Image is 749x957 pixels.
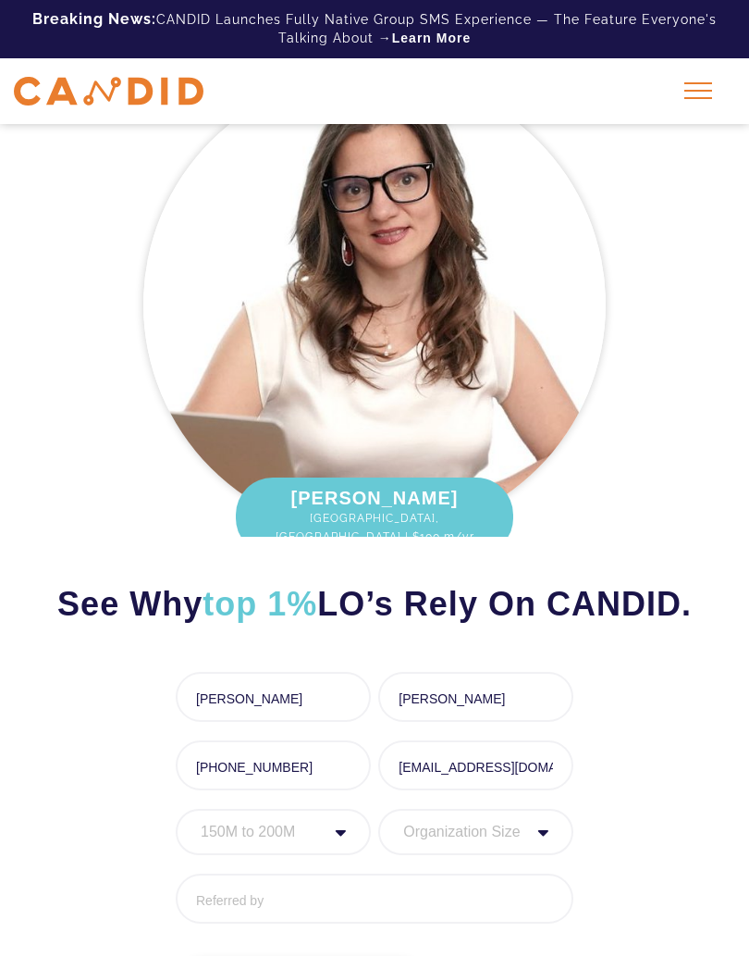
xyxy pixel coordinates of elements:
[236,478,513,556] div: [PERSON_NAME]
[392,30,471,48] a: Learn More
[254,510,495,547] span: [GEOGRAPHIC_DATA], [GEOGRAPHIC_DATA] | $100 m/yr
[32,11,156,29] b: Breaking News:
[176,875,573,925] input: Referred by
[378,673,573,723] input: Last Name *
[14,584,735,627] h2: See Why LO’s Rely On CANDID.
[378,741,573,791] input: Email *
[143,74,606,537] img: Jasmine K
[14,78,203,106] img: CANDID APP
[203,586,317,624] span: top 1%
[176,741,371,791] input: Phone *
[176,673,371,723] input: First Name *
